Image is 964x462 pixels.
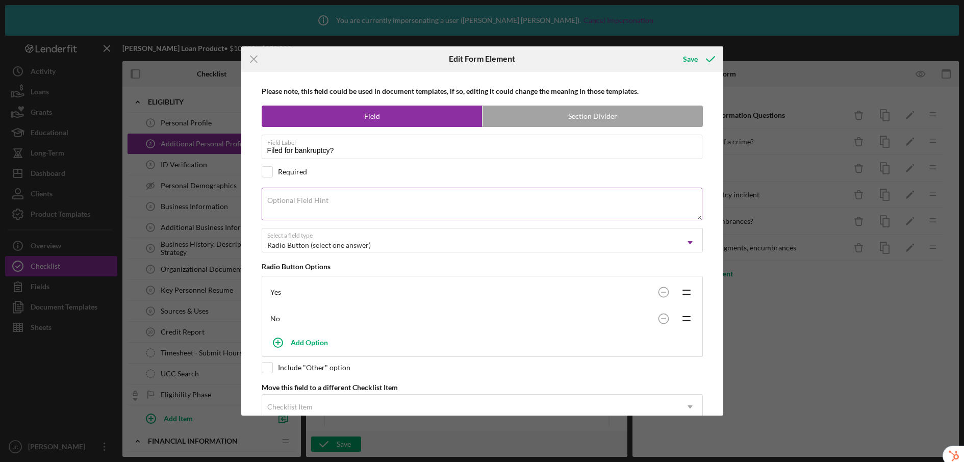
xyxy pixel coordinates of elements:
[262,87,639,95] b: Please note, this field could be used in document templates, if so, editing it could change the m...
[267,403,313,411] div: Checklist Item
[278,168,307,176] div: Required
[449,54,515,63] h6: Edit Form Element
[267,135,702,146] label: Field Label
[483,106,703,126] label: Section Divider
[262,106,483,126] label: Field
[270,315,653,323] div: No
[262,262,331,271] b: Radio Button Options
[8,8,275,19] body: Rich Text Area. Press ALT-0 for help.
[262,383,398,392] b: Move this field to a different Checklist Item
[265,332,700,352] button: Add Option
[683,49,698,69] div: Save
[278,364,350,372] div: Include "Other" option
[8,8,275,19] div: .
[267,241,371,249] div: Radio Button (select one answer)
[291,332,328,352] div: Add Option
[673,49,723,69] button: Save
[267,196,328,204] label: Optional Field Hint
[270,288,653,296] div: Yes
